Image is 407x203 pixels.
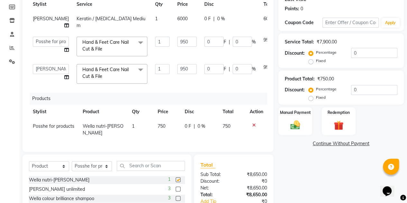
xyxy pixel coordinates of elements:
[200,161,215,168] span: Total
[158,123,165,129] span: 750
[285,76,315,82] div: Product Total:
[224,39,226,45] span: F
[301,5,303,12] div: 0
[198,123,205,130] span: 0 %
[132,123,134,129] span: 1
[196,178,234,185] div: Discount:
[234,185,272,191] div: ₹8,650.00
[102,46,105,52] a: x
[224,66,226,72] span: F
[196,191,234,198] div: Total:
[177,16,188,22] span: 6000
[316,58,326,64] label: Fixed
[285,50,305,57] div: Discount:
[234,191,272,198] div: ₹8,650.00
[30,93,272,105] div: Products
[328,110,350,115] label: Redemption
[322,18,379,28] input: Enter Offer / Coupon Code
[264,64,271,70] span: 950
[316,50,337,55] label: Percentage
[83,123,124,136] span: Wella nutri-[PERSON_NAME]
[219,105,246,119] th: Total
[285,39,314,45] div: Service Total:
[380,177,401,197] iframe: chat widget
[246,105,267,119] th: Action
[287,119,303,131] img: _cash.svg
[29,177,89,183] div: Wella nutri-[PERSON_NAME]
[234,171,272,178] div: ₹8,650.00
[217,15,225,22] span: 0 %
[229,39,230,45] span: |
[29,195,94,202] div: Wella colour brilliance shampoo
[234,178,272,185] div: ₹0
[155,16,158,22] span: 1
[29,105,79,119] th: Stylist
[168,185,171,192] span: 3
[285,5,299,12] div: Points:
[280,140,402,147] a: Continue Without Payment
[181,105,219,119] th: Disc
[252,66,256,72] span: %
[117,161,185,171] input: Search or Scan
[185,123,191,130] span: 0 F
[204,15,211,22] span: 0 F
[316,95,326,100] label: Fixed
[82,67,129,79] span: Hand & Feet Care Nail Cut & File
[33,16,69,22] span: [PERSON_NAME]
[168,195,171,201] span: 3
[168,176,171,183] span: 1
[29,186,85,193] div: [PERSON_NAME] unlimited
[285,19,322,26] div: Coupon Code
[264,16,274,22] span: 6000
[79,105,128,119] th: Product
[82,39,129,52] span: Hand & Feet Care Nail Cut & File
[223,123,230,129] span: 750
[331,119,347,131] img: _gift.svg
[381,18,400,28] button: Apply
[264,37,271,43] span: 950
[317,39,337,45] div: ₹7,900.00
[194,123,195,130] span: |
[77,16,145,28] span: Keratin / [MEDICAL_DATA] Medium
[196,171,234,178] div: Sub Total:
[213,15,215,22] span: |
[196,185,234,191] div: Net:
[229,66,230,72] span: |
[316,86,337,92] label: Percentage
[317,76,334,82] div: ₹750.00
[128,105,154,119] th: Qty
[280,110,311,115] label: Manual Payment
[33,123,74,129] span: Posshe for products
[252,39,256,45] span: %
[102,73,105,79] a: x
[154,105,181,119] th: Price
[285,87,305,93] div: Discount:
